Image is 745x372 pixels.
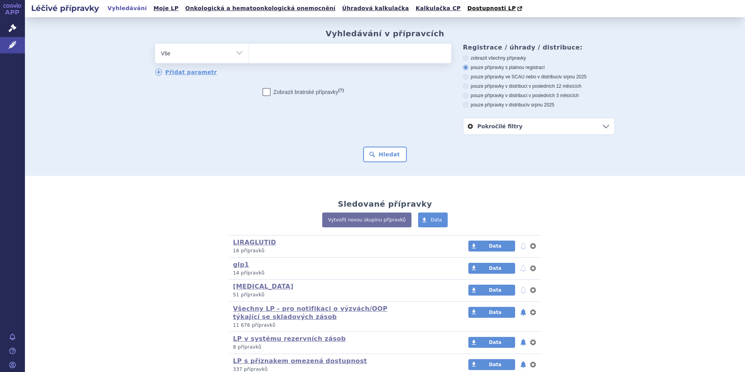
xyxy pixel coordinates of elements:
a: Data [468,307,515,318]
span: Data [489,287,501,293]
h3: Registrace / úhrady / distribuce: [463,44,615,51]
a: Kalkulačka CP [413,3,463,14]
a: Dostupnosti LP [465,3,526,14]
a: Pokročilé filtry [463,118,614,135]
button: nastavení [529,285,537,295]
a: Data [468,285,515,296]
button: nastavení [529,264,537,273]
h2: Sledované přípravky [338,199,432,209]
span: 337 přípravků [233,367,268,372]
button: notifikace [519,241,527,251]
label: pouze přípravky v distribuci [463,102,615,108]
span: Dostupnosti LP [467,5,516,11]
span: Data [489,266,501,271]
button: nastavení [529,241,537,251]
a: LP s příznakem omezená dostupnost [233,357,367,365]
a: Moje LP [151,3,181,14]
label: zobrazit všechny přípravky [463,55,615,61]
a: Vytvořit novou skupinu přípravků [322,213,411,227]
a: Data [468,263,515,274]
a: Onkologická a hematoonkologická onemocnění [183,3,338,14]
span: Data [489,340,501,345]
a: LIRAGLUTID [233,239,276,246]
a: LP v systému rezervních zásob [233,335,346,342]
span: 14 přípravků [233,270,265,276]
label: pouze přípravky v distribuci v posledních 3 měsících [463,92,615,99]
button: nastavení [529,308,537,317]
button: notifikace [519,285,527,295]
span: 8 přípravků [233,344,261,350]
button: nastavení [529,360,537,369]
a: Data [418,213,448,227]
button: Hledat [363,147,407,162]
h2: Vyhledávání v přípravcích [326,29,445,38]
button: notifikace [519,338,527,347]
a: Přidat parametr [155,69,217,76]
span: Data [431,217,442,223]
button: notifikace [519,360,527,369]
a: [MEDICAL_DATA] [233,283,293,290]
a: glp1 [233,261,249,268]
span: 51 přípravků [233,292,265,298]
h2: Léčivé přípravky [25,3,105,14]
label: pouze přípravky v distribuci v posledních 12 měsících [463,83,615,89]
button: nastavení [529,338,537,347]
a: Data [468,337,515,348]
span: v srpnu 2025 [560,74,586,80]
button: notifikace [519,264,527,273]
abbr: (?) [338,88,344,93]
a: Data [468,241,515,252]
a: Úhradová kalkulačka [340,3,411,14]
span: v srpnu 2025 [527,102,554,108]
label: pouze přípravky s platnou registrací [463,64,615,71]
span: Data [489,310,501,315]
a: Data [468,359,515,370]
span: Data [489,362,501,367]
a: Vyhledávání [105,3,149,14]
label: pouze přípravky ve SCAU nebo v distribuci [463,74,615,80]
a: Všechny LP - pro notifikaci o výzvách/OOP týkající se skladových zásob [233,305,388,321]
label: Zobrazit bratrské přípravky [263,88,344,96]
span: Data [489,243,501,249]
button: notifikace [519,308,527,317]
span: 16 přípravků [233,248,265,253]
span: 11 676 přípravků [233,322,275,328]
